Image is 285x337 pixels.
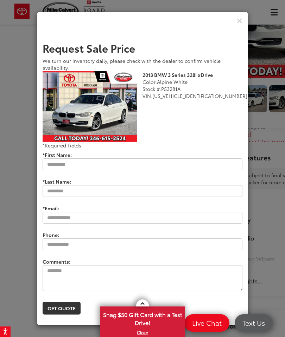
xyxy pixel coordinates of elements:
div: We turn our inventory daily, please check with the dealer to confirm vehicle availability. [43,57,242,71]
b: 2013 BMW 3 Series 328i xDrive [142,71,213,78]
label: Comments: [37,256,76,265]
a: Text Us [235,314,273,332]
span: Color: [142,78,157,85]
span: P53281A [161,85,180,92]
label: *Last Name: [37,176,76,185]
span: VIN: [142,92,152,99]
span: *Required Fields [43,142,81,149]
label: Phone: [37,229,64,238]
span: Stock #: [142,85,161,92]
button: Get Quote [43,302,81,315]
a: Live Chat [184,314,229,332]
span: Snag $50 Gift Card with a Test Drive! [101,307,184,329]
label: *Email: [37,202,64,212]
h2: Request Sale Price [43,42,242,54]
img: 2013 BMW 3 Series 328i xDrive [43,71,137,142]
button: Close [237,16,242,25]
span: Text Us [239,318,268,327]
span: [US_VEHICLE_IDENTIFICATION_NUMBER] [152,92,247,99]
span: Live Chat [189,318,225,327]
label: *First Name: [37,149,77,158]
span: Alpine White [157,78,188,85]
